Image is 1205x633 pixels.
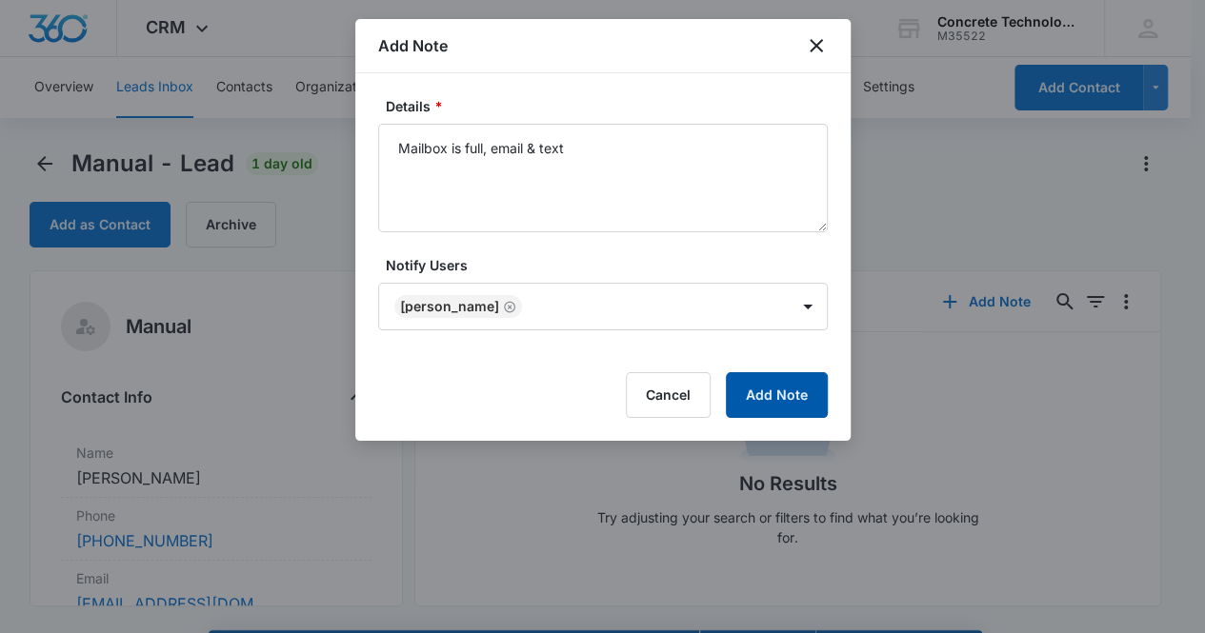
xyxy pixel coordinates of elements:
button: Cancel [626,372,711,418]
div: [PERSON_NAME] [400,300,499,313]
h1: Add Note [378,34,448,57]
button: close [805,34,828,57]
div: Remove Mike Delduca [499,300,516,313]
label: Details [386,96,835,116]
textarea: Mailbox is full, email & text [378,124,828,232]
label: Notify Users [386,255,835,275]
button: Add Note [726,372,828,418]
